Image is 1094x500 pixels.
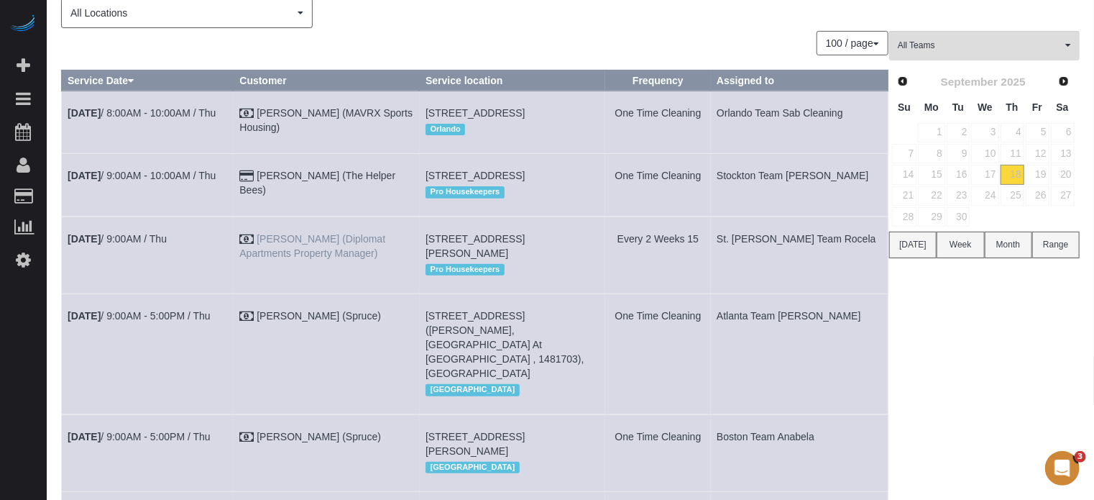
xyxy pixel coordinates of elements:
[68,431,101,442] b: [DATE]
[605,294,710,414] td: Frequency
[426,170,525,181] span: [STREET_ADDRESS]
[918,207,944,227] a: 29
[426,310,584,379] span: [STREET_ADDRESS] ([PERSON_NAME], [GEOGRAPHIC_DATA] At [GEOGRAPHIC_DATA] , 1481703), [GEOGRAPHIC_D...
[62,414,234,491] td: Schedule date
[918,186,944,206] a: 22
[898,40,1062,52] span: All Teams
[1026,165,1049,184] a: 19
[426,264,505,276] span: Pro Housekeepers
[1026,186,1049,206] a: 26
[426,233,525,259] span: [STREET_ADDRESS][PERSON_NAME]
[68,170,216,181] a: [DATE]/ 9:00AM - 10:00AM / Thu
[1032,101,1042,113] span: Friday
[239,107,413,133] a: [PERSON_NAME] (MAVRX Sports Housing)
[234,294,420,414] td: Customer
[1001,76,1026,88] span: 2025
[239,432,254,442] i: Check Payment
[1001,123,1024,142] a: 4
[918,165,944,184] a: 15
[234,217,420,294] td: Customer
[68,310,211,322] a: [DATE]/ 9:00AM - 5:00PM / Thu
[257,310,381,322] a: [PERSON_NAME] (Spruce)
[1075,451,1086,463] span: 3
[1054,71,1074,91] a: Next
[971,144,998,163] a: 10
[239,312,254,322] i: Check Payment
[62,70,234,91] th: Service Date
[1026,123,1049,142] a: 5
[426,458,599,477] div: Location
[420,91,606,153] td: Service location
[1001,186,1024,206] a: 25
[68,431,211,442] a: [DATE]/ 9:00AM - 5:00PM / Thu
[1057,101,1069,113] span: Saturday
[234,91,420,153] td: Customer
[420,154,606,217] td: Service location
[426,183,599,201] div: Location
[68,170,101,181] b: [DATE]
[971,186,998,206] a: 24
[711,70,888,91] th: Assigned to
[420,294,606,414] td: Service location
[947,165,970,184] a: 16
[1026,144,1049,163] a: 12
[68,233,101,245] b: [DATE]
[426,107,525,119] span: [STREET_ADDRESS]
[947,123,970,142] a: 2
[892,207,916,227] a: 28
[9,14,37,35] img: Automaid Logo
[426,381,599,399] div: Location
[68,310,101,322] b: [DATE]
[711,154,888,217] td: Assigned to
[889,31,1080,53] ol: All Teams
[239,109,254,119] i: Check Payment
[70,6,294,20] span: All Locations
[426,384,520,396] span: [GEOGRAPHIC_DATA]
[893,71,913,91] a: Prev
[711,91,888,153] td: Assigned to
[62,294,234,414] td: Schedule date
[892,144,916,163] a: 7
[1051,123,1075,142] a: 6
[234,414,420,491] td: Customer
[426,260,599,279] div: Location
[947,207,970,227] a: 30
[947,186,970,206] a: 23
[978,101,993,113] span: Wednesday
[947,144,970,163] a: 9
[68,233,167,245] a: [DATE]/ 9:00AM / Thu
[239,170,395,196] a: [PERSON_NAME] (The Helper Bees)
[1045,451,1080,486] iframe: Intercom live chat
[426,124,465,135] span: Orlando
[426,186,505,198] span: Pro Housekeepers
[234,154,420,217] td: Customer
[817,31,888,55] button: 100 / page
[420,70,606,91] th: Service location
[1058,76,1070,87] span: Next
[1051,165,1075,184] a: 20
[62,217,234,294] td: Schedule date
[1032,232,1080,258] button: Range
[971,165,998,184] a: 17
[817,31,888,55] nav: Pagination navigation
[892,165,916,184] a: 14
[605,70,710,91] th: Frequency
[985,232,1032,258] button: Month
[897,76,909,87] span: Prev
[68,107,101,119] b: [DATE]
[937,232,984,258] button: Week
[971,123,998,142] a: 3
[711,414,888,491] td: Assigned to
[918,123,944,142] a: 1
[941,76,998,88] span: September
[889,232,937,258] button: [DATE]
[605,91,710,153] td: Frequency
[918,144,944,163] a: 8
[1001,144,1024,163] a: 11
[605,414,710,491] td: Frequency
[1051,144,1075,163] a: 13
[1006,101,1019,113] span: Thursday
[1001,165,1024,184] a: 18
[952,101,964,113] span: Tuesday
